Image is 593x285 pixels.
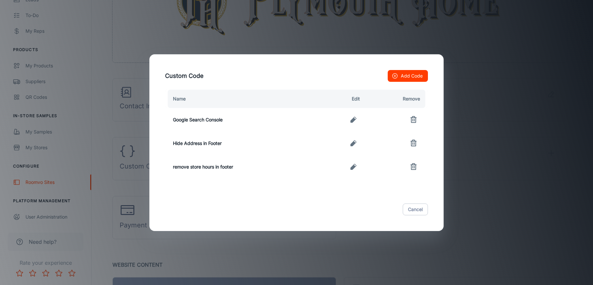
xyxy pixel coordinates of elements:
th: Edit [316,90,365,108]
td: Hide Address in Footer [165,132,316,155]
button: Add Code [388,70,428,82]
td: remove store hours in footer [165,155,316,179]
th: Name [165,90,316,108]
td: Google Search Console [165,108,316,132]
th: Remove [365,90,428,108]
h2: Custom Code [157,62,436,90]
button: Cancel [403,204,428,215]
